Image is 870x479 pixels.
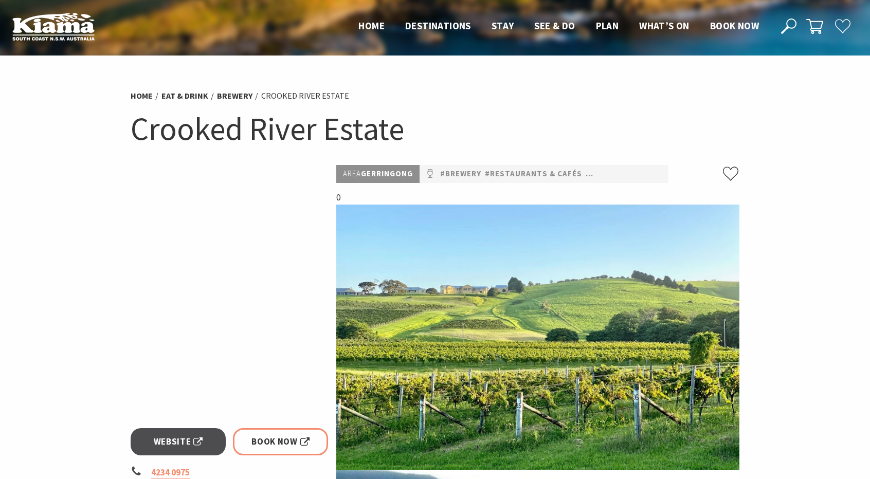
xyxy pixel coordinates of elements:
[492,20,514,33] a: Stay
[131,428,226,455] a: Website
[596,20,619,32] span: Plan
[358,20,385,33] a: Home
[233,428,328,455] a: Book Now
[492,20,514,32] span: Stay
[336,205,739,470] img: Vineyard View
[710,20,759,32] span: Book now
[217,90,252,101] a: brewery
[485,168,582,180] a: #Restaurants & Cafés
[358,20,385,32] span: Home
[639,20,690,32] span: What’s On
[639,20,690,33] a: What’s On
[251,435,310,449] span: Book Now
[710,20,759,33] a: Book now
[596,20,619,33] a: Plan
[336,165,420,183] p: Gerringong
[405,20,471,33] a: Destinations
[534,20,575,32] span: See & Do
[131,108,739,150] h1: Crooked River Estate
[586,168,681,180] a: #Wineries & Breweries
[534,20,575,33] a: See & Do
[440,168,481,180] a: #brewery
[154,435,203,449] span: Website
[343,169,361,178] span: Area
[261,89,349,103] li: Crooked River Estate
[348,18,769,35] nav: Main Menu
[161,90,208,101] a: Eat & Drink
[151,467,190,478] a: 4234 0975
[131,90,153,101] a: Home
[405,20,471,32] span: Destinations
[12,12,95,41] img: Kiama Logo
